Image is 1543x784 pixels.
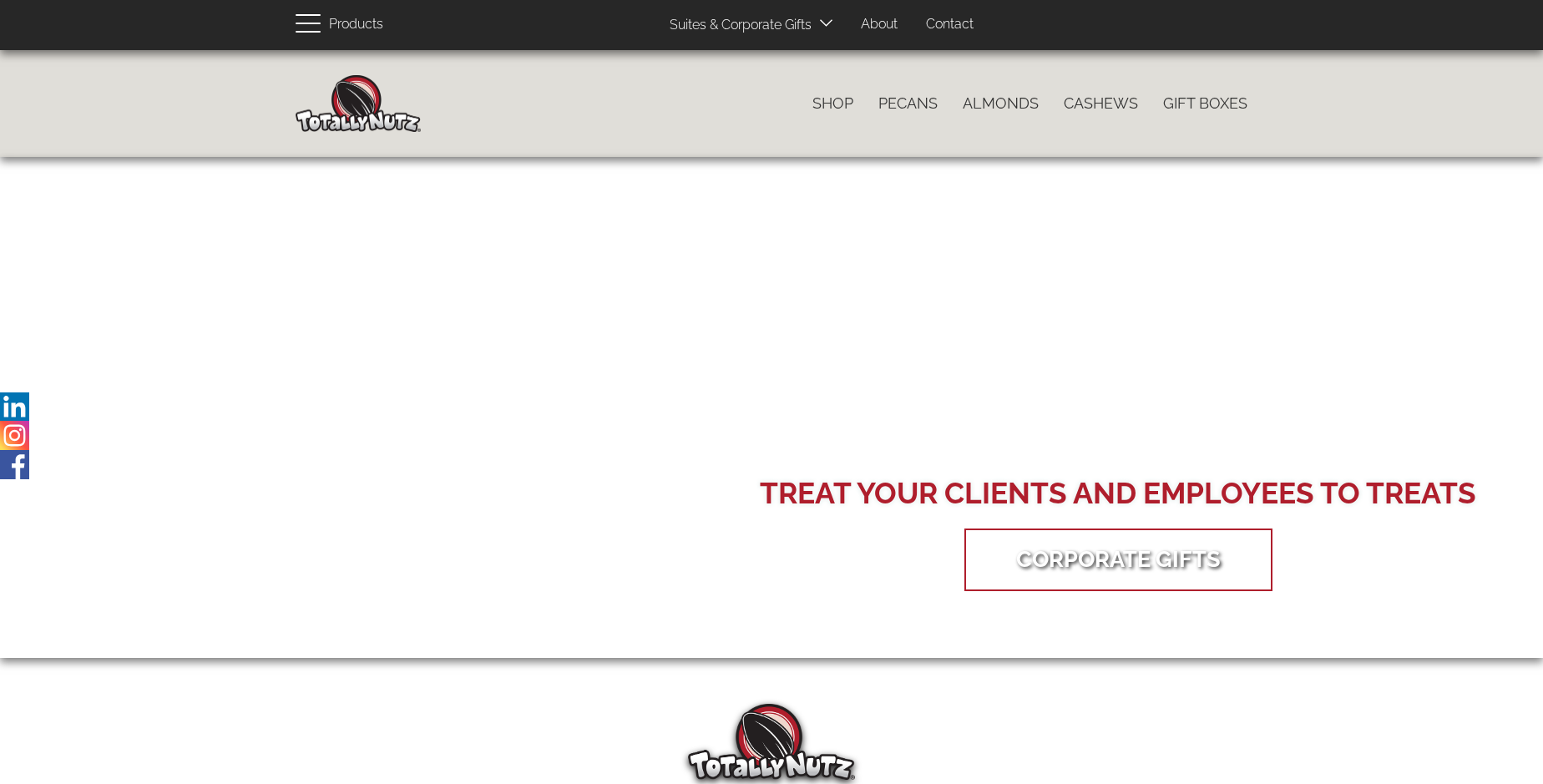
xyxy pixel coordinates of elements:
[688,704,855,780] img: Totally Nutz Logo
[657,9,817,42] a: Suites & Corporate Gifts
[848,8,910,41] a: About
[296,75,421,132] img: Home
[866,86,950,121] a: Pecans
[329,13,383,37] span: Products
[991,533,1246,585] a: Corporate Gifts
[1151,86,1260,121] a: Gift Boxes
[1051,86,1151,121] a: Cashews
[950,86,1051,121] a: Almonds
[760,473,1476,514] div: Treat your Clients and Employees to Treats
[800,86,866,121] a: Shop
[913,8,986,41] a: Contact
